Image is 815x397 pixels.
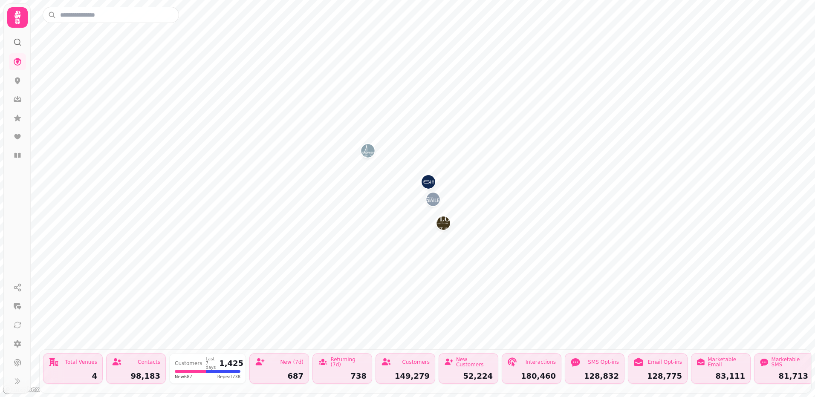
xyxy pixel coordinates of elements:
[219,360,243,367] div: 1,425
[456,357,493,367] div: New Customers
[217,374,240,380] span: Repeat 738
[648,360,682,365] div: Email Opt-ins
[422,175,435,191] div: Map marker
[526,360,556,365] div: Interactions
[436,216,450,230] button: The Loans Inn
[255,372,303,380] div: 687
[772,357,808,367] div: Marketable SMS
[633,372,682,380] div: 128,775
[697,372,745,380] div: 83,111
[570,372,619,380] div: 128,832
[708,357,745,367] div: Marketable Email
[760,372,808,380] div: 81,713
[49,372,97,380] div: 4
[65,360,97,365] div: Total Venues
[436,216,450,233] div: Map marker
[138,360,160,365] div: Contacts
[507,372,556,380] div: 180,460
[588,360,619,365] div: SMS Opt-ins
[361,144,375,158] button: The Waterside
[444,372,493,380] div: 52,224
[206,357,216,370] div: Last 7 days
[426,193,440,209] div: Map marker
[175,361,202,366] div: Customers
[112,372,160,380] div: 98,183
[330,357,367,367] div: Returning (7d)
[402,360,430,365] div: Customers
[422,175,435,189] button: Si!
[381,372,430,380] div: 149,279
[280,360,303,365] div: New (7d)
[3,385,40,394] a: Mapbox logo
[318,372,367,380] div: 738
[426,193,440,206] button: The Gailes
[361,144,375,160] div: Map marker
[175,374,192,380] span: New 687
